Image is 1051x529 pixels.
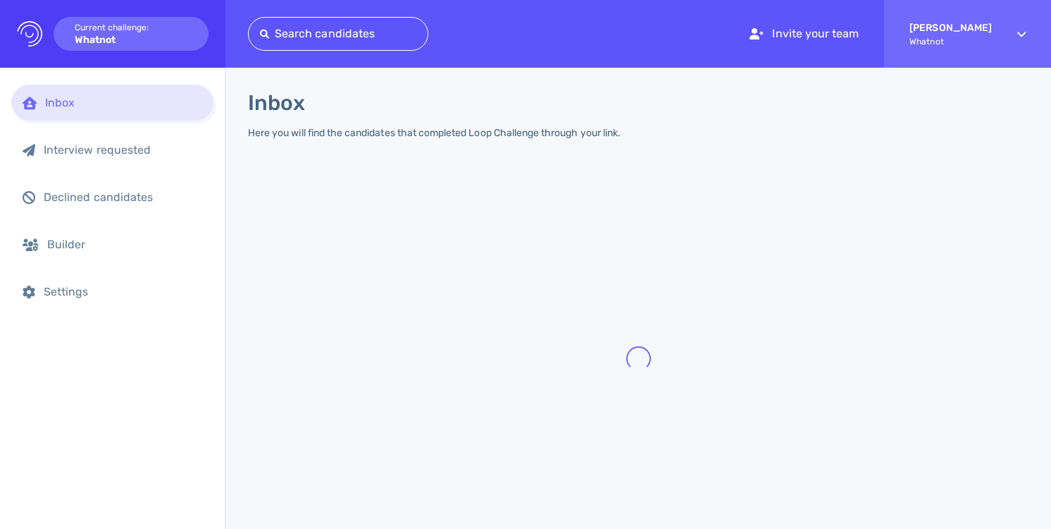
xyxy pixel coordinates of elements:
div: Declined candidates [44,190,202,204]
div: Here you will find the candidates that completed Loop Challenge through your link. [248,127,621,139]
div: Settings [44,285,202,298]
strong: [PERSON_NAME] [909,22,992,34]
h1: Inbox [248,90,305,116]
div: Interview requested [44,143,202,157]
div: Builder [47,238,202,251]
span: Whatnot [909,37,992,47]
div: Inbox [45,96,202,109]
